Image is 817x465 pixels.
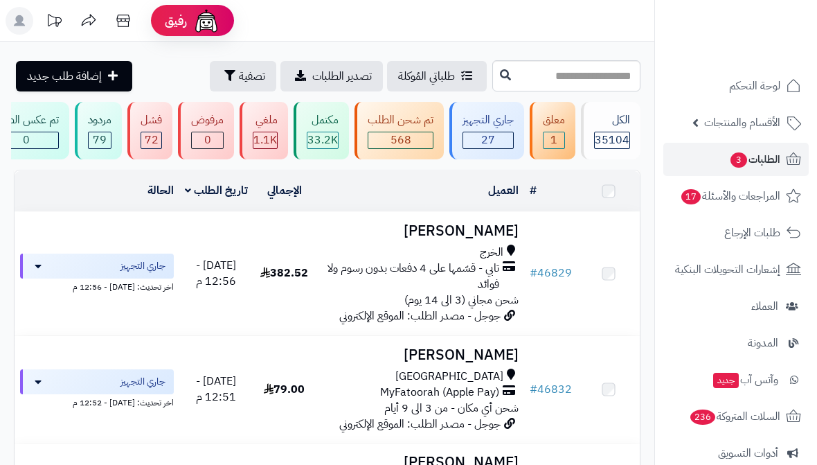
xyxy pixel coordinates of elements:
a: تحديثات المنصة [37,7,71,38]
span: 0 [192,132,223,148]
span: الخرج [480,245,503,261]
h3: [PERSON_NAME] [321,223,519,239]
span: 3 [730,152,747,168]
a: تم شحن الطلب 568 [352,102,447,159]
span: العملاء [751,297,778,316]
span: إضافة طلب جديد [27,68,102,85]
span: طلبات الإرجاع [724,223,780,243]
span: 79 [89,132,111,148]
a: طلباتي المُوكلة [387,61,487,91]
span: [GEOGRAPHIC_DATA] [395,369,503,385]
div: معلق [543,112,565,128]
span: 35104 [595,132,629,148]
a: جاري التجهيز 27 [447,102,527,159]
a: الإجمالي [267,182,302,199]
h3: [PERSON_NAME] [321,347,519,363]
span: جاري التجهيز [120,375,165,389]
div: مرفوض [191,112,224,128]
div: مردود [88,112,111,128]
span: جديد [713,373,739,388]
a: الطلبات3 [663,143,809,176]
a: إشعارات التحويلات البنكية [663,253,809,286]
div: اخر تحديث: [DATE] - 12:52 م [20,394,174,409]
span: جوجل - مصدر الطلب: الموقع الإلكتروني [339,308,501,324]
span: تابي - قسّمها على 4 دفعات بدون رسوم ولا فوائد [321,261,499,292]
a: #46829 [530,265,572,281]
div: 33188 [307,132,338,148]
span: # [530,265,537,281]
a: وآتس آبجديد [663,363,809,396]
div: اخر تحديث: [DATE] - 12:56 م [20,279,174,293]
img: ai-face.png [192,7,220,35]
span: شحن أي مكان - من 3 الى 9 أيام [384,400,519,416]
span: 1 [544,132,564,148]
span: [DATE] - 12:56 م [196,257,236,290]
span: الطلبات [729,150,780,169]
a: المدونة [663,326,809,360]
span: السلات المتروكة [689,407,780,426]
a: لوحة التحكم [663,69,809,103]
a: السلات المتروكة236 [663,400,809,433]
a: طلبات الإرجاع [663,216,809,249]
a: إضافة طلب جديد [16,61,132,91]
span: أدوات التسويق [718,444,778,463]
span: الأقسام والمنتجات [704,113,780,132]
span: وآتس آب [712,370,778,389]
div: ملغي [253,112,278,128]
span: 1.1K [253,132,277,148]
span: 17 [681,189,701,204]
span: طلباتي المُوكلة [398,68,455,85]
a: الكل35104 [578,102,643,159]
a: معلق 1 [527,102,578,159]
span: # [530,381,537,398]
a: مردود 79 [72,102,125,159]
span: إشعارات التحويلات البنكية [675,260,780,279]
a: الحالة [147,182,174,199]
a: مرفوض 0 [175,102,237,159]
span: 27 [463,132,513,148]
span: جوجل - مصدر الطلب: الموقع الإلكتروني [339,416,501,432]
a: # [530,182,537,199]
a: #46832 [530,381,572,398]
a: ملغي 1.1K [237,102,291,159]
a: تاريخ الطلب [185,182,248,199]
span: شحن مجاني (3 الى 14 يوم) [404,292,519,308]
span: 72 [141,132,161,148]
div: جاري التجهيز [463,112,514,128]
span: MyFatoorah (Apple Pay) [380,385,499,401]
span: لوحة التحكم [729,76,780,96]
span: المراجعات والأسئلة [680,186,780,206]
span: تصفية [239,68,265,85]
div: الكل [594,112,630,128]
div: 1144 [253,132,277,148]
div: تم شحن الطلب [368,112,433,128]
a: العميل [488,182,519,199]
a: العملاء [663,290,809,323]
a: تصدير الطلبات [280,61,383,91]
div: فشل [141,112,162,128]
a: فشل 72 [125,102,175,159]
span: رفيق [165,12,187,29]
span: 382.52 [260,265,308,281]
div: مكتمل [307,112,339,128]
span: 568 [368,132,433,148]
span: 33.2K [307,132,338,148]
span: [DATE] - 12:51 م [196,373,236,405]
span: المدونة [748,333,778,353]
span: 236 [690,410,715,425]
button: تصفية [210,61,276,91]
a: مكتمل 33.2K [291,102,352,159]
span: 79.00 [264,381,305,398]
span: تصدير الطلبات [312,68,372,85]
a: المراجعات والأسئلة17 [663,179,809,213]
span: جاري التجهيز [120,259,165,273]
